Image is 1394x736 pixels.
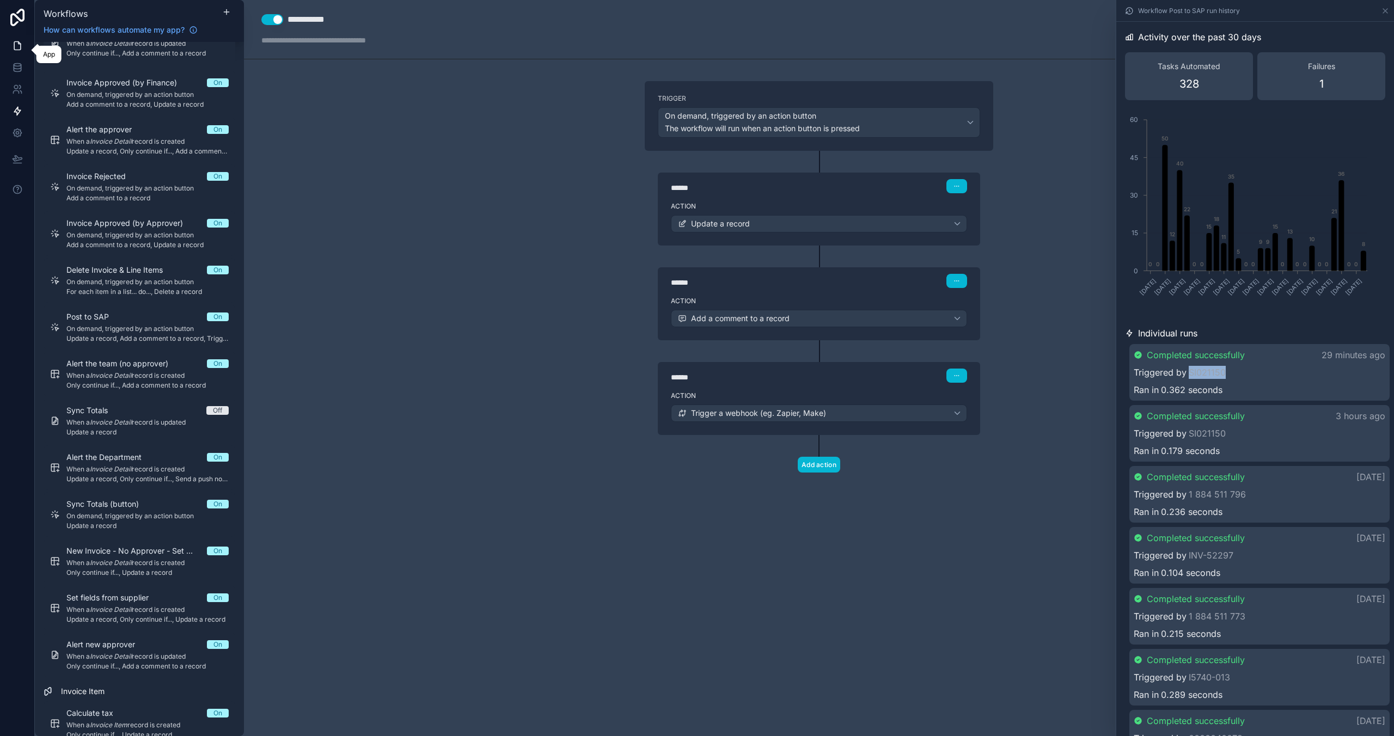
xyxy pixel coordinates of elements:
[1147,653,1245,666] span: Completed successfully
[1354,261,1358,267] text: 0
[39,24,202,35] a: How can workflows automate my app?
[1156,261,1159,267] text: 0
[1303,261,1306,267] text: 0
[43,50,55,59] div: App
[1161,688,1222,701] span: 0.289 seconds
[1206,223,1212,230] text: 15
[1322,348,1385,361] p: 29 minutes ago
[1161,627,1221,640] span: 0.215 seconds
[1338,170,1344,177] text: 36
[1295,261,1299,267] text: 0
[1308,61,1335,72] span: Failures
[1212,277,1231,297] text: [DATE]
[1176,160,1183,167] text: 40
[1362,241,1365,247] text: 8
[1189,671,1230,684] a: I5740-013
[1130,191,1138,199] tspan: 30
[1134,383,1159,396] span: Ran in
[1179,76,1199,91] span: 328
[1266,238,1269,245] text: 9
[1148,261,1152,267] text: 0
[1287,228,1293,235] text: 13
[44,8,88,19] span: Workflows
[1193,261,1196,267] text: 0
[1147,470,1245,483] span: Completed successfully
[1197,277,1216,297] text: [DATE]
[1138,7,1240,15] span: Workflow Post to SAP run history
[1281,261,1284,267] text: 0
[1356,714,1385,727] p: [DATE]
[1356,531,1385,544] p: [DATE]
[1314,277,1334,297] text: [DATE]
[1300,277,1319,297] text: [DATE]
[1134,566,1159,579] span: Ran in
[1189,610,1245,623] a: 1 884 511 773
[1189,366,1226,379] a: SI021150
[1309,236,1314,242] text: 10
[1228,173,1234,180] text: 35
[1147,714,1245,727] span: Completed successfully
[1134,688,1159,701] span: Ran in
[671,404,967,422] button: Trigger a webhook (eg. Zapier, Make)
[1329,277,1349,297] text: [DATE]
[1189,488,1246,501] a: 1 884 511 796
[671,297,967,305] label: Action
[1147,592,1245,605] span: Completed successfully
[691,314,790,323] span: Add a comment to a record
[1189,549,1233,562] a: INV-52297
[1182,277,1202,297] text: [DATE]
[1132,229,1138,237] tspan: 15
[1237,248,1240,255] text: 5
[665,111,816,121] span: On demand, triggered by an action button
[1336,409,1385,422] p: 3 hours ago
[1134,267,1138,275] tspan: 0
[1134,366,1187,379] span: Triggered by
[1161,135,1168,142] text: 50
[671,215,967,232] button: Update a record
[1344,277,1364,297] text: [DATE]
[1138,327,1197,340] span: Individual runs
[1125,109,1370,318] div: chart
[1189,427,1226,440] a: SI021150
[1356,592,1385,605] p: [DATE]
[671,391,967,400] label: Action
[1130,154,1138,162] tspan: 45
[1273,223,1278,230] text: 15
[1200,261,1203,267] text: 0
[798,457,840,473] button: Add action
[1244,261,1248,267] text: 0
[1325,261,1328,267] text: 0
[1170,231,1175,237] text: 12
[665,124,860,133] span: The workflow will run when an action button is pressed
[1158,61,1220,72] span: Tasks Automated
[1161,566,1220,579] span: 0.104 seconds
[1134,671,1187,684] span: Triggered by
[1147,409,1245,422] span: Completed successfully
[1318,261,1321,267] text: 0
[1138,30,1261,44] span: Activity over the past 30 days
[1214,216,1219,222] text: 18
[1161,383,1222,396] span: 0.362 seconds
[1285,277,1305,297] text: [DATE]
[1270,277,1290,297] text: [DATE]
[1134,610,1187,623] span: Triggered by
[1241,277,1261,297] text: [DATE]
[671,202,967,211] label: Action
[1221,234,1226,240] text: 11
[1347,261,1350,267] text: 0
[1138,277,1158,297] text: [DATE]
[1147,531,1245,544] span: Completed successfully
[1134,627,1159,640] span: Ran in
[1226,277,1246,297] text: [DATE]
[1251,261,1255,267] text: 0
[1130,115,1138,124] tspan: 60
[1134,549,1187,562] span: Triggered by
[1134,444,1159,457] span: Ran in
[1161,444,1220,457] span: 0.179 seconds
[1331,208,1337,214] text: 21
[1153,277,1172,297] text: [DATE]
[1134,505,1159,518] span: Ran in
[671,310,967,327] button: Add a comment to a record
[1356,470,1385,483] p: [DATE]
[1356,653,1385,666] p: [DATE]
